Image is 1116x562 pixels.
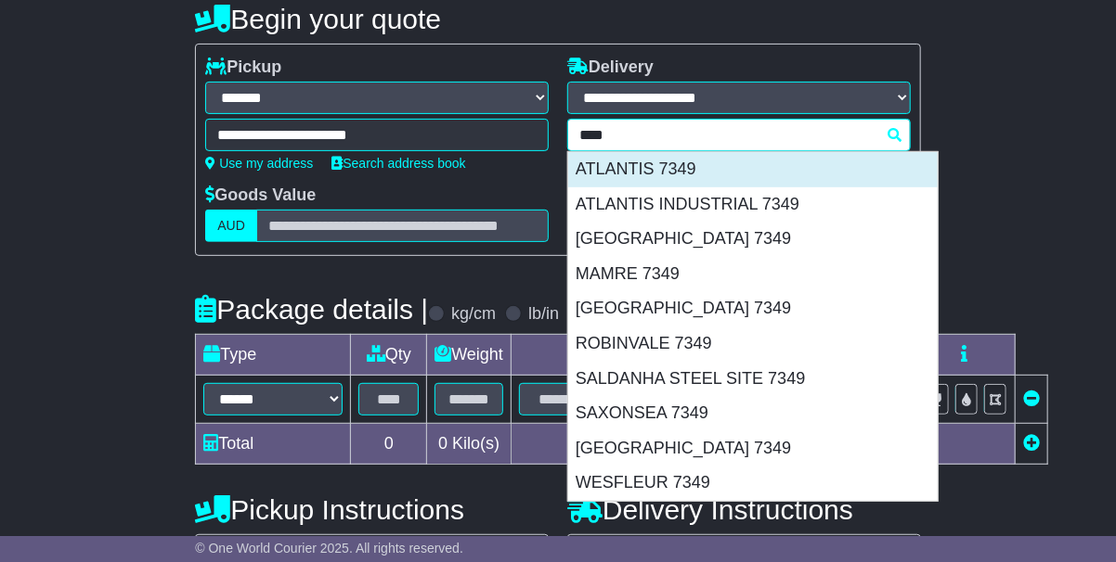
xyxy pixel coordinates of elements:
h4: Pickup Instructions [195,494,549,525]
label: kg/cm [451,304,496,325]
div: SAXONSEA 7349 [568,396,938,431]
a: Add new item [1023,434,1040,453]
label: AUD [205,210,257,242]
div: MAMRE 7349 [568,257,938,292]
td: Type [196,335,351,376]
td: Dimensions (L x W x H) [512,335,830,376]
label: Pickup [205,57,281,78]
div: ATLANTIS 7349 [568,152,938,187]
td: Dimensions in Centimetre(s) [512,424,830,465]
div: ROBINVALE 7349 [568,326,938,362]
label: lb/in [528,304,559,325]
h4: Delivery Instructions [567,494,921,525]
div: [GEOGRAPHIC_DATA] 7349 [568,431,938,466]
div: WESFLEUR 7349 [568,466,938,501]
a: Use my address [205,156,313,171]
h4: Package details | [195,294,428,325]
div: ATLANTIS INDUSTRIAL 7349 [568,187,938,223]
span: 0 [438,434,448,453]
typeahead: Please provide city [567,119,911,151]
td: Qty [351,335,427,376]
div: SALDANHA STEEL SITE 7349 [568,362,938,397]
td: Total [196,424,351,465]
td: Weight [427,335,512,376]
a: Search address book [331,156,465,171]
label: Goods Value [205,185,316,206]
label: Delivery [567,57,654,78]
div: [GEOGRAPHIC_DATA] 7349 [568,291,938,326]
td: Kilo(s) [427,424,512,465]
h4: Begin your quote [195,4,920,34]
span: © One World Courier 2025. All rights reserved. [195,541,463,556]
div: [GEOGRAPHIC_DATA] 7349 [568,222,938,257]
td: 0 [351,424,427,465]
a: Remove this item [1023,390,1040,408]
